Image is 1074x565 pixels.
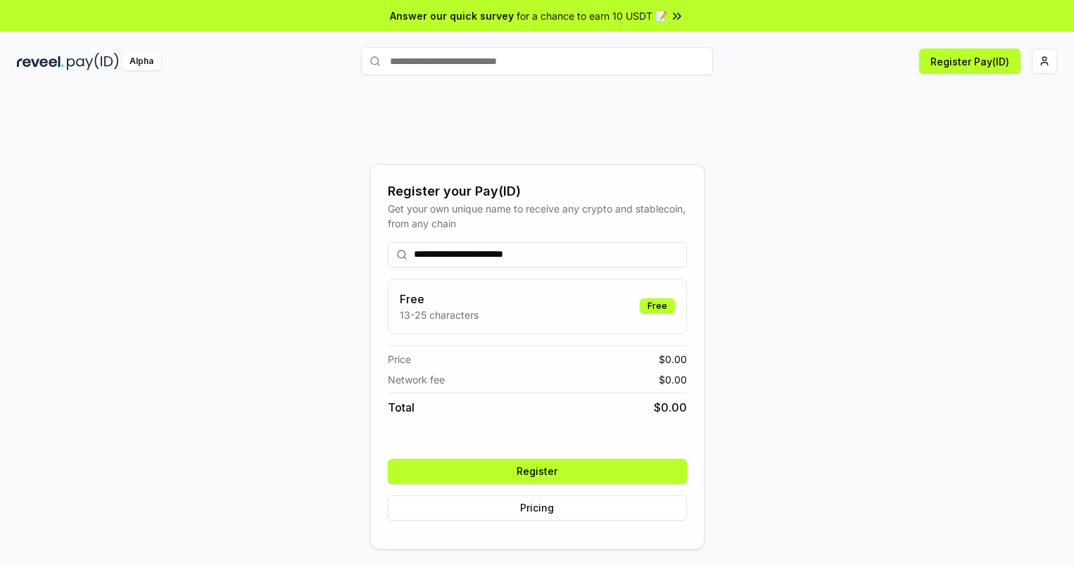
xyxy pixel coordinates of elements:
[919,49,1021,74] button: Register Pay(ID)
[659,352,687,367] span: $ 0.00
[390,8,514,23] span: Answer our quick survey
[388,201,687,231] div: Get your own unique name to receive any crypto and stablecoin, from any chain
[517,8,667,23] span: for a chance to earn 10 USDT 📝
[654,399,687,416] span: $ 0.00
[388,459,687,484] button: Register
[388,352,411,367] span: Price
[67,53,119,70] img: pay_id
[388,372,445,387] span: Network fee
[122,53,161,70] div: Alpha
[400,307,479,322] p: 13-25 characters
[659,372,687,387] span: $ 0.00
[388,495,687,521] button: Pricing
[388,399,415,416] span: Total
[388,182,687,201] div: Register your Pay(ID)
[400,291,479,307] h3: Free
[17,53,64,70] img: reveel_dark
[640,298,675,314] div: Free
